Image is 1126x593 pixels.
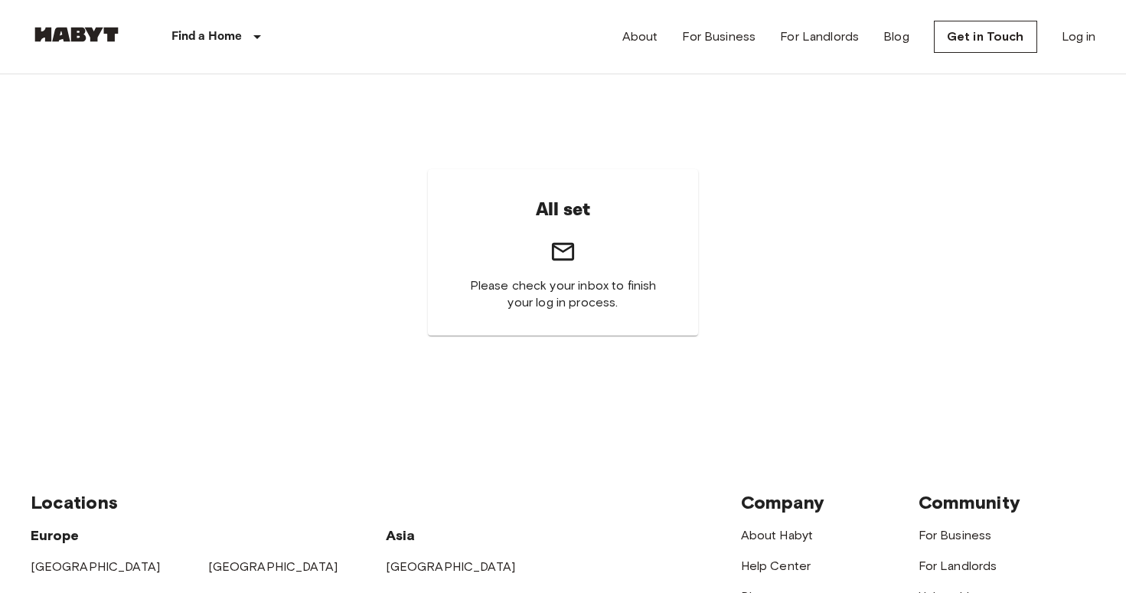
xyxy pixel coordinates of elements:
img: Habyt [31,27,122,42]
a: Help Center [741,559,811,573]
a: [GEOGRAPHIC_DATA] [31,559,161,574]
a: [GEOGRAPHIC_DATA] [386,559,516,574]
span: Community [919,491,1020,513]
a: Blog [883,28,909,46]
span: Please check your inbox to finish your log in process. [465,277,661,311]
h6: All set [536,194,591,226]
span: Locations [31,491,118,513]
a: Get in Touch [934,21,1037,53]
a: For Business [682,28,756,46]
a: Log in [1062,28,1096,46]
a: For Landlords [780,28,859,46]
a: [GEOGRAPHIC_DATA] [208,559,338,574]
span: Europe [31,527,80,544]
a: For Landlords [919,559,997,573]
p: Find a Home [171,28,243,46]
a: For Business [919,528,992,542]
a: About [622,28,658,46]
span: Asia [386,527,416,544]
a: About Habyt [741,528,814,542]
span: Company [741,491,825,513]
